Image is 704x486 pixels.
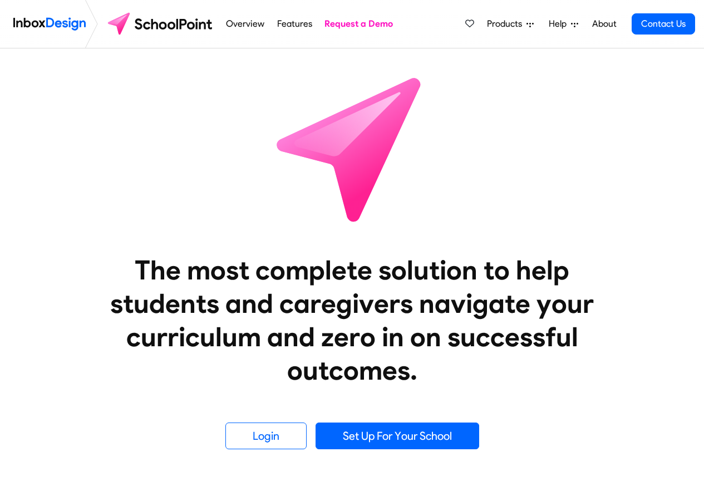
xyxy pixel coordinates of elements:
[549,17,571,31] span: Help
[223,13,268,35] a: Overview
[487,17,526,31] span: Products
[316,423,479,449] a: Set Up For Your School
[632,13,695,35] a: Contact Us
[102,11,220,37] img: schoolpoint logo
[274,13,315,35] a: Features
[88,253,617,387] heading: The most complete solution to help students and caregivers navigate your curriculum and zero in o...
[589,13,619,35] a: About
[252,48,452,249] img: icon_schoolpoint.svg
[322,13,396,35] a: Request a Demo
[544,13,583,35] a: Help
[225,423,307,449] a: Login
[483,13,538,35] a: Products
